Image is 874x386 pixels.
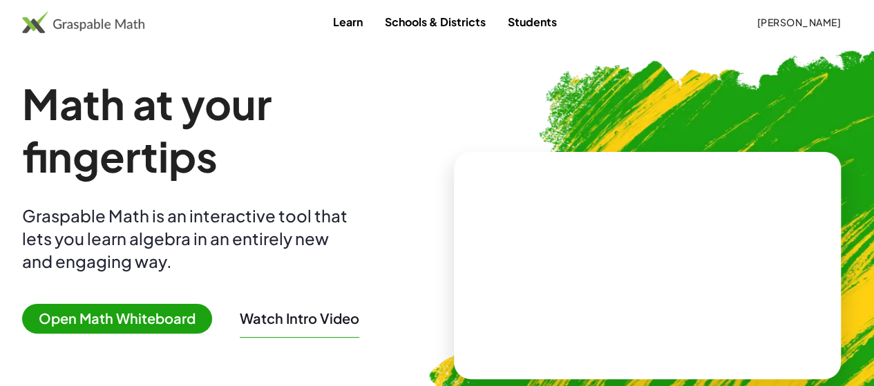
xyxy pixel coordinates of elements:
[240,309,359,327] button: Watch Intro Video
[322,9,374,35] a: Learn
[22,304,212,334] span: Open Math Whiteboard
[757,16,841,28] span: [PERSON_NAME]
[497,9,568,35] a: Students
[745,10,852,35] button: [PERSON_NAME]
[374,9,497,35] a: Schools & Districts
[544,213,751,317] video: What is this? This is dynamic math notation. Dynamic math notation plays a central role in how Gr...
[22,204,354,273] div: Graspable Math is an interactive tool that lets you learn algebra in an entirely new and engaging...
[22,77,432,182] h1: Math at your fingertips
[22,312,223,327] a: Open Math Whiteboard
